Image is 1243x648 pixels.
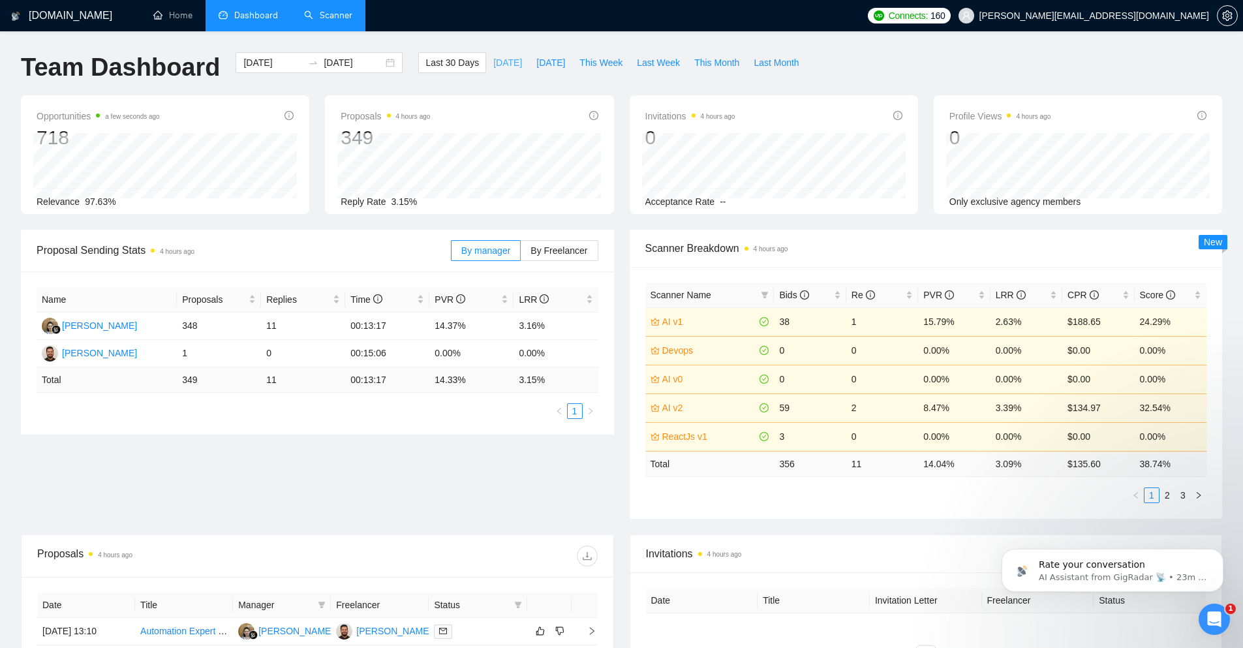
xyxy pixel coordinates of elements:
td: 11 [261,313,345,340]
td: 2.63% [990,307,1062,336]
td: 3.16% [514,313,598,340]
li: Next Page [583,403,598,419]
span: LRR [519,294,549,305]
button: right [1191,487,1206,503]
span: Bids [779,290,808,300]
a: homeHome [153,10,192,21]
td: 0 [846,422,918,451]
time: 4 hours ago [396,113,431,120]
th: Name [37,287,177,313]
span: Scanner Name [651,290,711,300]
span: check-circle [760,346,769,355]
span: Last 30 Days [425,55,479,70]
td: 3.09 % [990,451,1062,476]
td: $0.00 [1062,422,1134,451]
span: Connects: [889,8,928,23]
span: [DATE] [493,55,522,70]
span: Replies [266,292,330,307]
span: [DATE] [536,55,565,70]
td: 14.04 % [918,451,990,476]
td: $0.00 [1062,336,1134,365]
td: Total [645,451,775,476]
iframe: Intercom notifications message [982,521,1243,613]
time: 4 hours ago [754,245,788,253]
span: This Week [579,55,622,70]
span: PVR [923,290,954,300]
button: left [1128,487,1144,503]
span: info-circle [1090,290,1099,300]
span: check-circle [760,403,769,412]
li: 1 [1144,487,1159,503]
img: ES [238,623,254,640]
td: 8.47% [918,393,990,422]
span: info-circle [284,111,294,120]
time: 4 hours ago [707,551,742,558]
span: left [555,407,563,415]
td: 0 [846,365,918,393]
td: 38 [774,307,846,336]
span: Proposal Sending Stats [37,242,451,258]
a: 1 [568,404,582,418]
span: right [1195,491,1203,499]
td: 0.00% [514,340,598,367]
span: New [1204,237,1222,247]
span: download [577,551,597,561]
a: 2 [1160,488,1174,502]
td: [DATE] 13:10 [37,618,135,645]
span: crown [651,403,660,412]
td: 0.00% [918,336,990,365]
a: ES[PERSON_NAME] [238,625,333,636]
img: upwork-logo.png [874,10,884,21]
img: gigradar-bm.png [52,325,61,334]
span: right [587,407,594,415]
td: 0.00% [990,422,1062,451]
h1: Team Dashboard [21,52,220,83]
time: 4 hours ago [98,551,132,559]
a: setting [1217,10,1238,21]
div: [PERSON_NAME] [62,318,137,333]
div: [PERSON_NAME] [258,624,333,638]
div: 718 [37,125,160,150]
time: 4 hours ago [1016,113,1051,120]
span: info-circle [456,294,465,303]
td: 24.29% [1135,307,1206,336]
th: Manager [233,593,331,618]
td: Automation Expert – Connect LeadByte API to Google Sheets [135,618,233,645]
time: 4 hours ago [701,113,735,120]
button: Last Week [630,52,687,73]
td: 32.54% [1135,393,1206,422]
td: 00:13:17 [345,313,429,340]
td: 2 [846,393,918,422]
td: $0.00 [1062,365,1134,393]
td: 0.00% [429,340,514,367]
span: This Month [694,55,739,70]
span: swap-right [308,57,318,68]
span: info-circle [540,294,549,303]
span: filter [514,601,522,609]
span: Last Week [637,55,680,70]
li: Next Page [1191,487,1206,503]
td: 00:15:06 [345,340,429,367]
li: 1 [567,403,583,419]
span: 1 [1225,604,1236,614]
span: LRR [996,290,1026,300]
button: [DATE] [529,52,572,73]
a: AA[PERSON_NAME] [336,625,431,636]
button: Last Month [746,52,806,73]
th: Date [37,593,135,618]
div: 0 [645,125,735,150]
td: 0.00% [1135,336,1206,365]
button: left [551,403,567,419]
span: info-circle [373,294,382,303]
button: Last 30 Days [418,52,486,73]
td: 0.00% [990,365,1062,393]
span: crown [651,432,660,441]
span: By manager [461,245,510,256]
td: Total [37,367,177,393]
a: Devops [662,343,758,358]
span: Relevance [37,196,80,207]
div: [PERSON_NAME] [62,346,137,360]
span: right [577,626,596,636]
img: AA [42,345,58,362]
